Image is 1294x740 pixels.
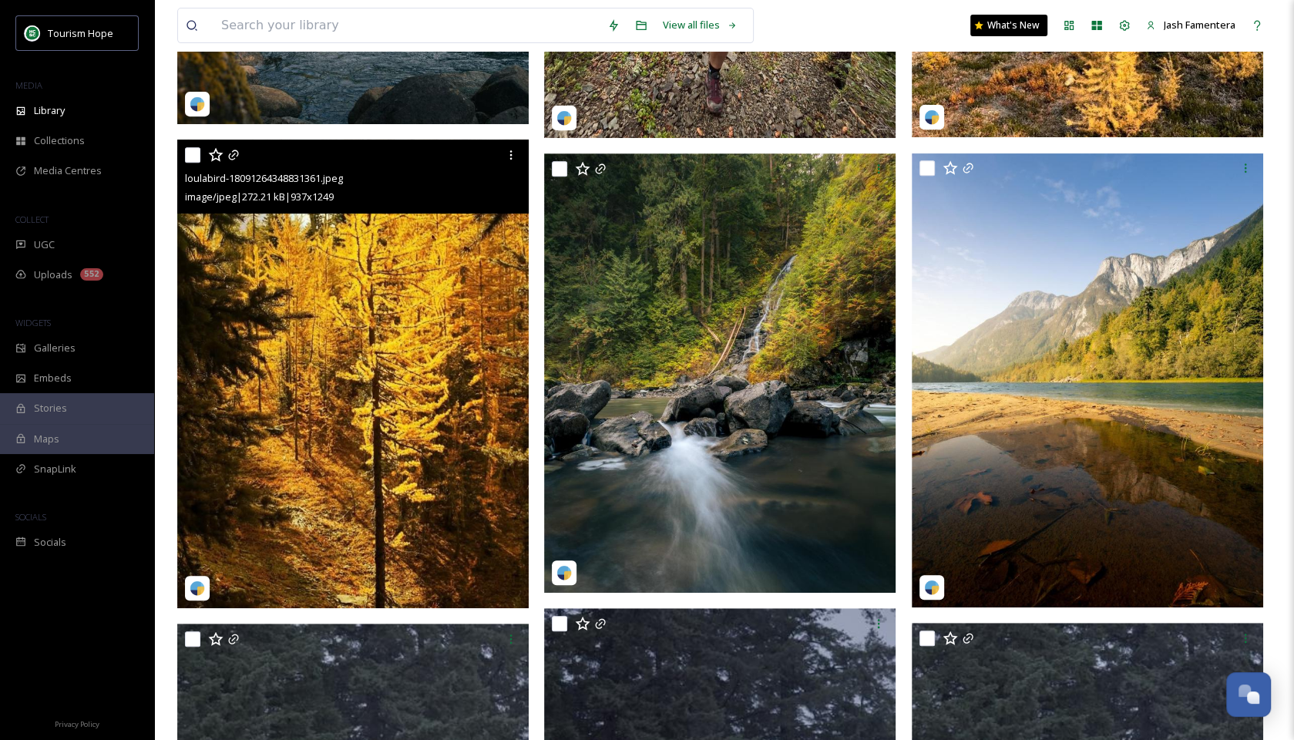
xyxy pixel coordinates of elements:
[34,163,102,178] span: Media Centres
[924,580,939,595] img: snapsea-logo.png
[185,190,334,203] span: image/jpeg | 272.21 kB | 937 x 1249
[34,133,85,148] span: Collections
[34,371,72,385] span: Embeds
[213,8,600,42] input: Search your library
[1164,18,1235,32] span: Jash Famentera
[15,79,42,91] span: MEDIA
[177,140,529,608] img: loulabird-18091264348831361.jpeg
[34,462,76,476] span: SnapLink
[556,110,572,126] img: snapsea-logo.png
[15,214,49,225] span: COLLECT
[970,15,1047,36] a: What's New
[55,719,99,729] span: Privacy Policy
[55,714,99,732] a: Privacy Policy
[34,432,59,446] span: Maps
[34,341,76,355] span: Galleries
[48,26,113,40] span: Tourism Hope
[34,267,72,282] span: Uploads
[185,171,343,185] span: loulabird-18091264348831361.jpeg
[912,153,1263,608] img: zuckshot-18087379786854589.jpeg
[34,401,67,415] span: Stories
[190,96,205,112] img: snapsea-logo.png
[80,268,103,281] div: 552
[1138,10,1243,40] a: Jash Famentera
[15,511,46,523] span: SOCIALS
[544,153,896,593] img: zuckshot-17994196241835470.jpeg
[15,317,51,328] span: WIDGETS
[655,10,745,40] a: View all files
[556,565,572,580] img: snapsea-logo.png
[25,25,40,41] img: logo.png
[1226,672,1271,717] button: Open Chat
[190,580,205,596] img: snapsea-logo.png
[924,109,939,125] img: snapsea-logo.png
[34,103,65,118] span: Library
[34,237,55,252] span: UGC
[34,535,66,550] span: Socials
